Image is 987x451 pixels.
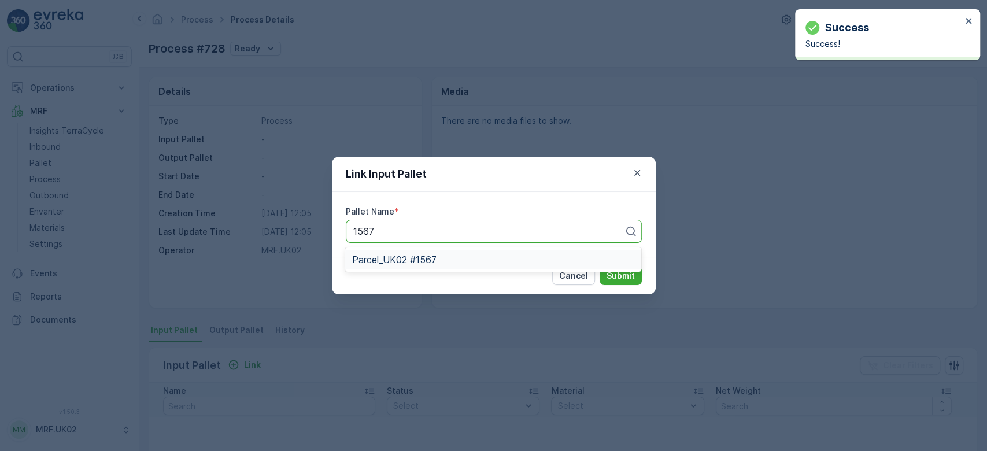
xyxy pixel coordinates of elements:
button: Submit [600,267,642,285]
button: close [965,16,973,27]
span: Parcel_UK02 #1567 [352,254,437,265]
p: Link Input Pallet [346,166,427,182]
p: Success! [805,38,962,50]
p: Cancel [559,270,588,282]
label: Pallet Name [346,206,394,216]
p: Success [825,20,869,36]
p: Submit [607,270,635,282]
button: Cancel [552,267,595,285]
